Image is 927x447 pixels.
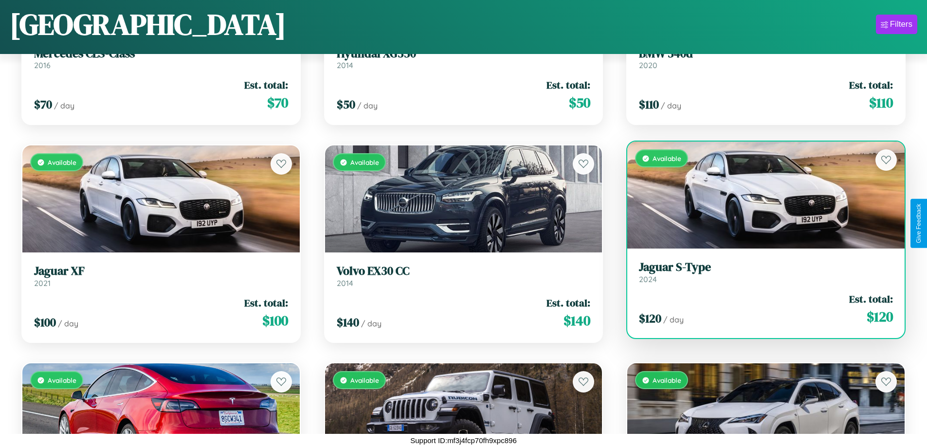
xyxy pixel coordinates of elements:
span: Est. total: [546,296,590,310]
h3: Jaguar S-Type [639,260,893,274]
span: $ 100 [34,314,56,330]
span: Est. total: [244,296,288,310]
a: Hyundai XG3502014 [337,47,591,71]
h3: BMW 540d [639,47,893,61]
span: $ 120 [867,307,893,326]
span: Est. total: [849,292,893,306]
span: 2024 [639,274,657,284]
a: Jaguar S-Type2024 [639,260,893,284]
span: $ 50 [337,96,355,112]
span: Est. total: [244,78,288,92]
h3: Jaguar XF [34,264,288,278]
span: Available [48,158,76,166]
span: Est. total: [849,78,893,92]
span: Est. total: [546,78,590,92]
span: $ 140 [337,314,359,330]
a: BMW 540d2020 [639,47,893,71]
span: / day [661,101,681,110]
a: Mercedes CLS-Class2016 [34,47,288,71]
div: Give Feedback [915,204,922,243]
span: $ 110 [639,96,659,112]
span: $ 70 [267,93,288,112]
span: / day [54,101,74,110]
p: Support ID: mf3j4fcp70fh9xpc896 [410,434,516,447]
h3: Hyundai XG350 [337,47,591,61]
span: $ 110 [869,93,893,112]
h3: Mercedes CLS-Class [34,47,288,61]
span: / day [357,101,378,110]
span: $ 70 [34,96,52,112]
span: Available [48,376,76,384]
div: Filters [890,19,912,29]
span: / day [663,315,684,324]
a: Jaguar XF2021 [34,264,288,288]
h3: Volvo EX30 CC [337,264,591,278]
h1: [GEOGRAPHIC_DATA] [10,4,286,44]
span: / day [58,319,78,328]
span: $ 140 [563,311,590,330]
span: 2014 [337,60,353,70]
span: Available [653,376,681,384]
span: $ 50 [569,93,590,112]
button: Filters [876,15,917,34]
span: $ 120 [639,310,661,326]
span: Available [653,154,681,162]
span: 2016 [34,60,51,70]
a: Volvo EX30 CC2014 [337,264,591,288]
span: 2021 [34,278,51,288]
span: Available [350,376,379,384]
span: 2014 [337,278,353,288]
span: Available [350,158,379,166]
span: $ 100 [262,311,288,330]
span: / day [361,319,382,328]
span: 2020 [639,60,657,70]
